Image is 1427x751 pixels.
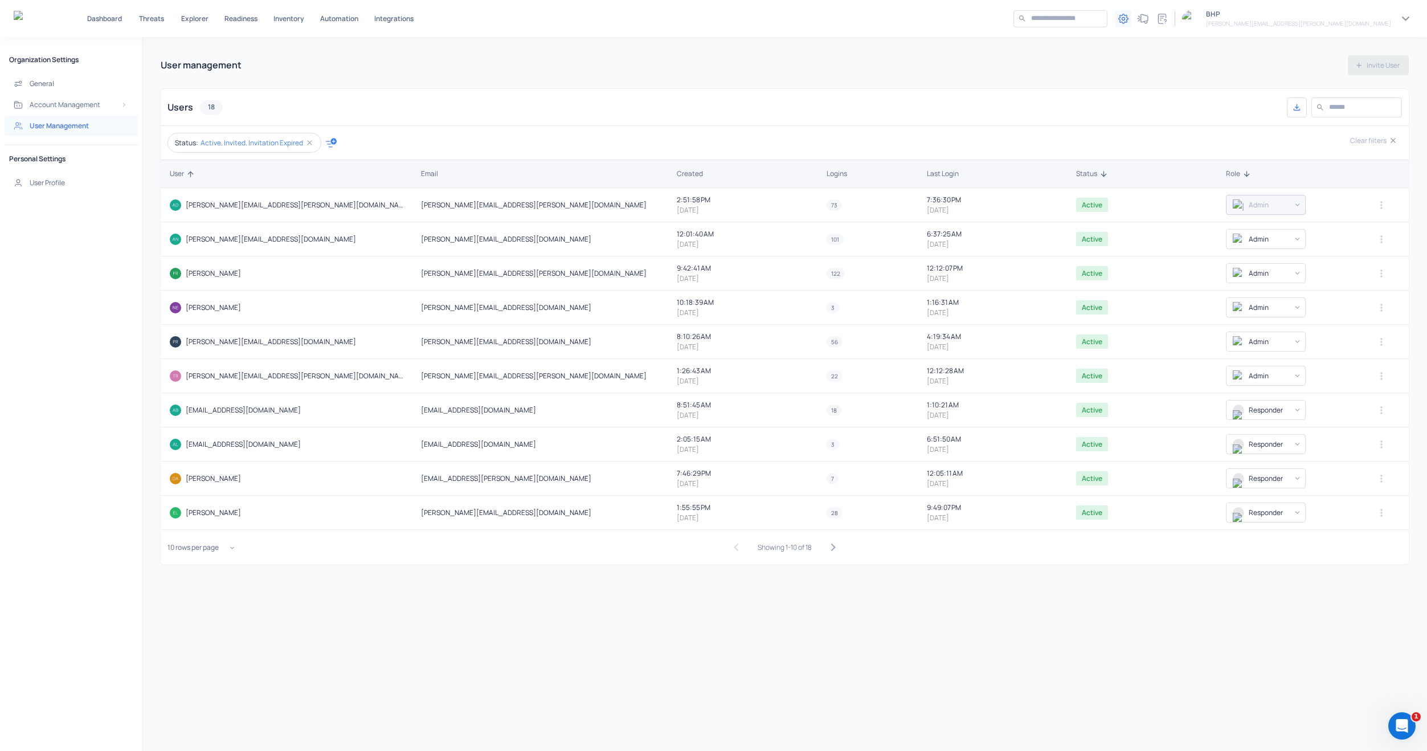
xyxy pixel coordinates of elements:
[316,11,363,26] a: Automation
[1249,405,1283,415] p: Responder
[831,474,834,483] p: 7
[677,434,817,444] p: 2:05:15 AM
[87,15,122,22] p: Dashboard
[421,440,668,449] h5: [EMAIL_ADDRESS][DOMAIN_NAME]
[1082,234,1102,244] p: Active
[1134,10,1151,27] div: What's new
[1388,712,1416,740] iframe: Intercom live chat
[421,508,668,517] h5: [PERSON_NAME][EMAIL_ADDRESS][DOMAIN_NAME]
[1182,9,1413,28] button: organization logoBHP[PERSON_NAME][EMAIL_ADDRESS][PERSON_NAME][DOMAIN_NAME]
[1082,268,1102,278] p: Active
[186,303,241,312] h5: [PERSON_NAME]
[186,474,241,483] h5: [PERSON_NAME]
[1082,303,1102,312] p: Active
[30,178,65,187] h5: User Profile
[677,308,817,317] p: [DATE]
[1082,371,1102,381] p: Active
[1076,169,1217,178] div: Status
[927,376,1068,386] p: [DATE]
[5,173,138,193] a: User Profile
[677,468,817,478] p: 7:46:29 PM
[1082,200,1102,210] p: Active
[421,303,668,312] h5: [PERSON_NAME][EMAIL_ADDRESS][DOMAIN_NAME]
[677,513,817,523] p: [DATE]
[831,337,838,346] p: 56
[320,15,358,22] p: Automation
[186,235,356,244] h5: [PERSON_NAME][EMAIL_ADDRESS][DOMAIN_NAME]
[1249,474,1283,483] p: Responder
[1412,712,1421,721] span: 1
[677,169,817,178] div: Created
[1348,55,1409,75] div: Not available with SAML
[30,79,54,88] h5: General
[927,479,1068,488] p: [DATE]
[677,239,817,249] p: [DATE]
[186,372,408,381] h5: [PERSON_NAME][EMAIL_ADDRESS][PERSON_NAME][DOMAIN_NAME]
[1233,336,1244,348] img: logo
[1082,474,1102,483] p: Active
[831,508,838,517] p: 28
[1226,334,1306,349] div: logoAdmin
[927,332,1068,341] p: 4:19:34 AM
[370,11,418,26] button: Integrations
[1134,10,1152,28] button: What's new
[1206,9,1391,19] p: BHP
[1226,231,1306,246] div: logoAdmin
[1226,197,1306,212] div: logoAdmin
[133,11,170,26] button: Threats
[224,15,257,22] p: Readiness
[677,195,817,205] p: 2:51:58 PM
[827,169,917,178] div: Logins
[927,444,1068,454] p: [DATE]
[1226,195,1362,215] div: You can't edit your own role
[1154,10,1171,27] div: Documentation
[1233,268,1244,279] img: logo
[177,11,213,26] button: Explorer
[186,337,356,346] h5: [PERSON_NAME][EMAIL_ADDRESS][DOMAIN_NAME]
[421,474,668,483] h5: [EMAIL_ADDRESS][PERSON_NAME][DOMAIN_NAME]
[14,11,55,27] a: Gem Security
[1082,508,1102,517] p: Active
[1182,10,1199,27] img: organization logo
[201,138,303,148] p: Active, Invited, Invitation Expired
[831,235,839,244] p: 101
[677,410,817,420] p: [DATE]
[139,15,164,22] p: Threats
[1082,337,1102,346] p: Active
[927,513,1068,523] p: [DATE]
[677,342,817,352] p: [DATE]
[927,229,1068,239] p: 6:37:25 AM
[1226,368,1306,383] div: logoAdmin
[14,11,55,25] img: Gem Security
[1153,10,1171,28] button: Documentation
[677,479,817,488] p: [DATE]
[927,342,1068,352] p: [DATE]
[758,543,812,552] h5: Showing 1-10 of 18
[677,376,817,386] p: [DATE]
[677,366,817,375] p: 1:26:43 AM
[927,503,1068,512] p: 9:49:07 PM
[5,95,138,115] button: Account Management
[1226,505,1306,520] div: logoAdmin
[677,263,817,273] p: 9:42:41 AM
[1287,97,1307,117] div: Export All
[5,55,138,64] h5: Organization Settings
[677,332,817,341] p: 8:10:26 AM
[1226,266,1306,280] div: logoAdmin
[1249,234,1269,244] p: Admin
[5,116,138,136] a: User Management
[1206,19,1391,28] h6: [PERSON_NAME][EMAIL_ADDRESS][PERSON_NAME][DOMAIN_NAME]
[208,102,215,112] p: 18
[1115,10,1132,27] div: Settings
[161,540,240,555] div: 10 rows per page
[220,11,262,26] button: Readiness
[1233,410,1244,422] img: logo
[5,74,138,93] button: General
[186,508,241,517] h5: [PERSON_NAME]
[170,169,407,178] div: User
